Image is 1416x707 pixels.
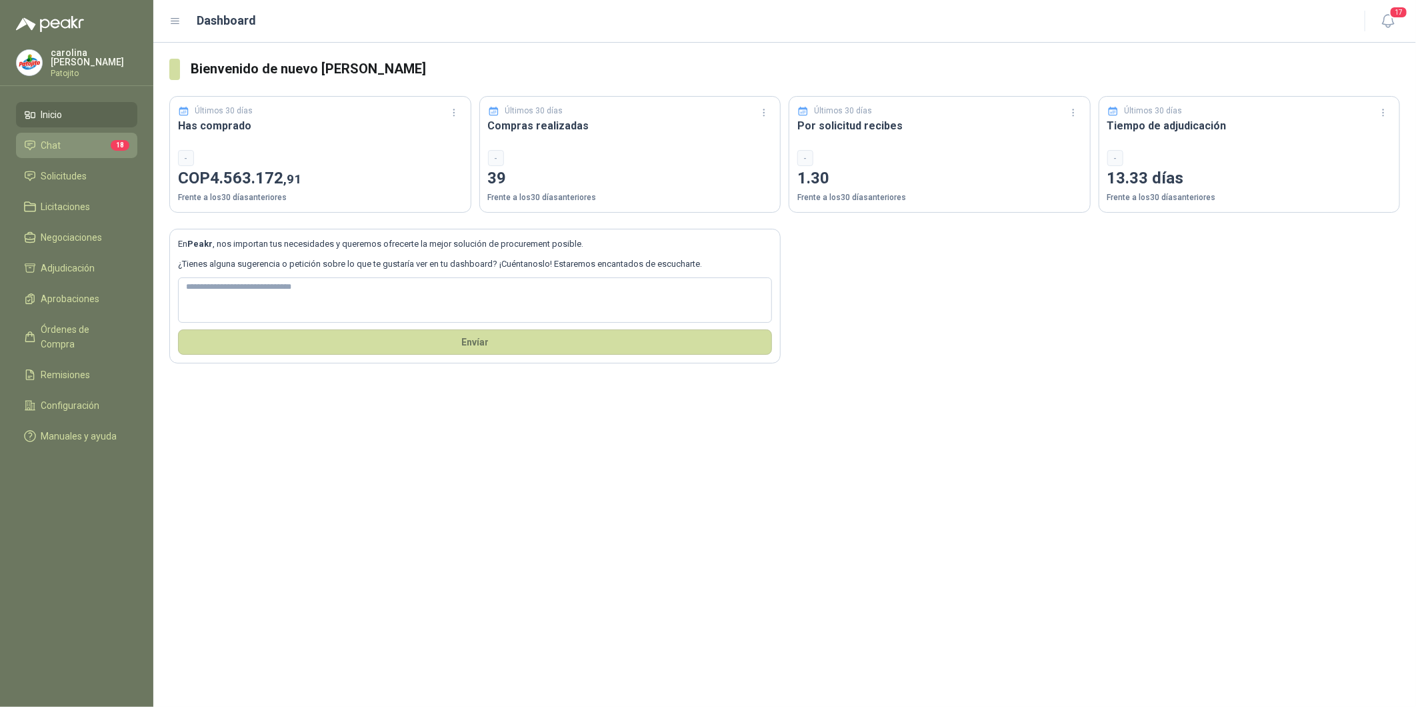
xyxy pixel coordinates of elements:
[210,169,301,187] span: 4.563.172
[1107,191,1392,204] p: Frente a los 30 días anteriores
[488,166,773,191] p: 39
[41,107,63,122] span: Inicio
[16,317,137,357] a: Órdenes de Compra
[187,239,213,249] b: Peakr
[16,133,137,158] a: Chat18
[41,230,103,245] span: Negociaciones
[797,150,813,166] div: -
[488,117,773,134] h3: Compras realizadas
[178,237,772,251] p: En , nos importan tus necesidades y queremos ofrecerte la mejor solución de procurement posible.
[16,393,137,418] a: Configuración
[16,424,137,449] a: Manuales y ayuda
[1107,150,1123,166] div: -
[51,69,137,77] p: Patojito
[488,191,773,204] p: Frente a los 30 días anteriores
[797,191,1082,204] p: Frente a los 30 días anteriores
[1376,9,1400,33] button: 17
[1124,105,1182,117] p: Últimos 30 días
[815,105,873,117] p: Últimos 30 días
[178,329,772,355] button: Envíar
[16,102,137,127] a: Inicio
[195,105,253,117] p: Últimos 30 días
[178,150,194,166] div: -
[41,368,91,382] span: Remisiones
[197,11,257,30] h1: Dashboard
[41,261,95,275] span: Adjudicación
[178,166,463,191] p: COP
[111,140,129,151] span: 18
[16,362,137,388] a: Remisiones
[51,48,137,67] p: carolina [PERSON_NAME]
[41,138,61,153] span: Chat
[1107,166,1392,191] p: 13.33 días
[16,16,84,32] img: Logo peakr
[41,169,87,183] span: Solicitudes
[16,225,137,250] a: Negociaciones
[41,398,100,413] span: Configuración
[41,199,91,214] span: Licitaciones
[488,150,504,166] div: -
[797,117,1082,134] h3: Por solicitud recibes
[17,50,42,75] img: Company Logo
[16,194,137,219] a: Licitaciones
[41,322,125,351] span: Órdenes de Compra
[178,117,463,134] h3: Has comprado
[505,105,563,117] p: Últimos 30 días
[178,191,463,204] p: Frente a los 30 días anteriores
[1389,6,1408,19] span: 17
[16,255,137,281] a: Adjudicación
[1107,117,1392,134] h3: Tiempo de adjudicación
[797,166,1082,191] p: 1.30
[16,163,137,189] a: Solicitudes
[191,59,1400,79] h3: Bienvenido de nuevo [PERSON_NAME]
[178,257,772,271] p: ¿Tienes alguna sugerencia o petición sobre lo que te gustaría ver en tu dashboard? ¡Cuéntanoslo! ...
[41,291,100,306] span: Aprobaciones
[283,171,301,187] span: ,91
[16,286,137,311] a: Aprobaciones
[41,429,117,444] span: Manuales y ayuda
